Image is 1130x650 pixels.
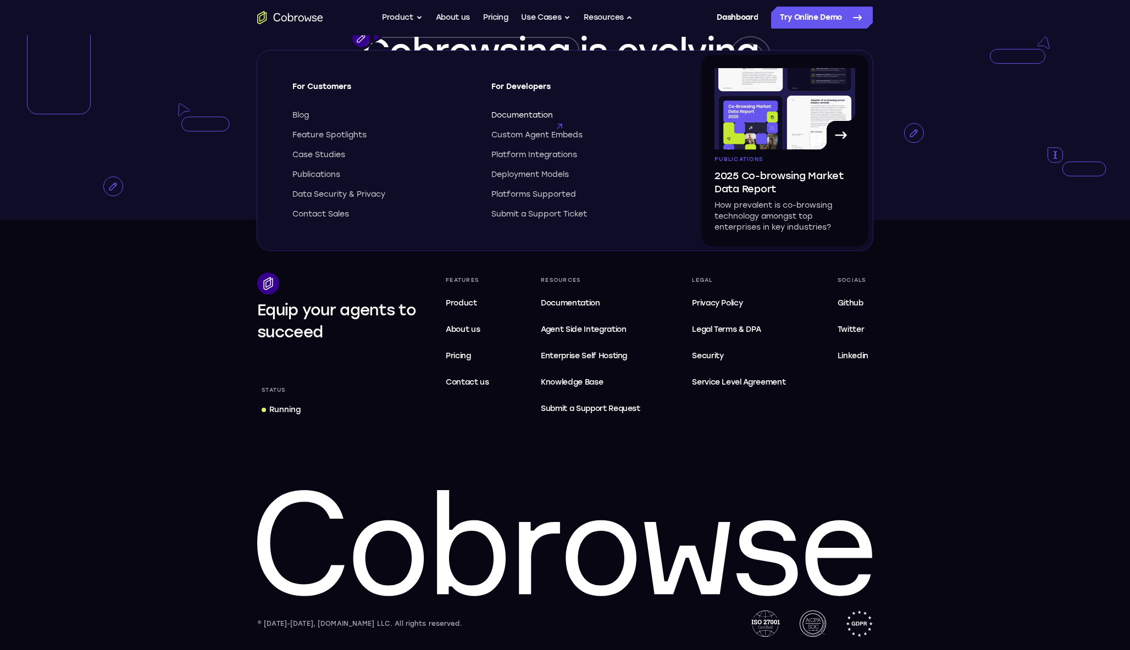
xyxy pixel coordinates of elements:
[536,398,645,420] a: Submit a Support Request
[292,189,472,200] a: Data Security & Privacy
[491,209,671,220] a: Submit a Support Ticket
[714,169,855,196] span: 2025 Co-browsing Market Data Report
[714,68,855,149] img: A page from the browsing market ebook
[491,169,569,180] span: Deployment Models
[521,7,570,29] button: Use Cases
[536,319,645,341] a: Agent Side Integration
[292,110,472,121] a: Blog
[491,110,671,121] a: Documentation
[692,376,785,389] span: Service Level Agreement
[292,209,472,220] a: Contact Sales
[257,382,290,398] div: Status
[541,298,600,308] span: Documentation
[292,149,472,160] a: Case Studies
[441,319,494,341] a: About us
[446,325,480,334] span: About us
[584,7,633,29] button: Resources
[446,351,471,360] span: Pricing
[751,610,780,637] img: ISO
[714,200,855,233] p: How prevalent is co-browsing technology amongst top enterprises in key industries?
[692,325,761,334] span: Legal Terms & DPA
[292,81,472,101] span: For Customers
[491,189,576,200] span: Platforms Supported
[491,149,577,160] span: Platform Integrations
[838,325,865,334] span: Twitter
[257,301,416,341] span: Equip your agents to succeed
[541,402,640,415] span: Submit a Support Request
[441,292,494,314] a: Product
[838,351,868,360] span: Linkedin
[491,169,671,180] a: Deployment Models
[292,130,367,141] span: Feature Spotlights
[771,7,873,29] a: Try Online Demo
[541,377,603,387] span: Knowledge Base
[536,273,645,288] div: Resources
[446,298,477,308] span: Product
[491,130,583,141] span: Custom Agent Embeds
[441,371,494,393] a: Contact us
[292,130,472,141] a: Feature Spotlights
[800,610,826,637] img: AICPA SOC
[491,149,671,160] a: Platform Integrations
[688,371,790,393] a: Service Level Agreement
[292,169,472,180] a: Publications
[441,273,494,288] div: Features
[292,149,345,160] span: Case Studies
[541,323,640,336] span: Agent Side Integration
[833,273,873,288] div: Socials
[436,7,470,29] a: About us
[292,209,349,220] span: Contact Sales
[833,345,873,367] a: Linkedin
[292,189,385,200] span: Data Security & Privacy
[536,371,645,393] a: Knowledge Base
[269,404,301,415] div: Running
[541,349,640,363] span: Enterprise Self Hosting
[536,345,645,367] a: Enterprise Self Hosting
[846,610,873,637] img: GDPR
[692,351,723,360] span: Security
[491,209,587,220] span: Submit a Support Ticket
[833,292,873,314] a: Github
[688,292,790,314] a: Privacy Policy
[257,400,305,420] a: Running
[382,7,423,29] button: Product
[292,110,309,121] span: Blog
[714,156,763,163] span: Publications
[483,7,508,29] a: Pricing
[838,298,863,308] span: Github
[688,273,790,288] div: Legal
[536,292,645,314] a: Documentation
[491,110,553,121] span: Documentation
[491,130,671,141] a: Custom Agent Embeds
[292,169,340,180] span: Publications
[446,377,489,387] span: Contact us
[833,319,873,341] a: Twitter
[257,11,323,24] a: Go to the home page
[688,345,790,367] a: Security
[441,345,494,367] a: Pricing
[491,189,671,200] a: Platforms Supported
[688,319,790,341] a: Legal Terms & DPA
[491,81,671,101] span: For Developers
[257,618,462,629] div: © [DATE]-[DATE], [DOMAIN_NAME] LLC. All rights reserved.
[717,7,758,29] a: Dashboard
[692,298,743,308] span: Privacy Policy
